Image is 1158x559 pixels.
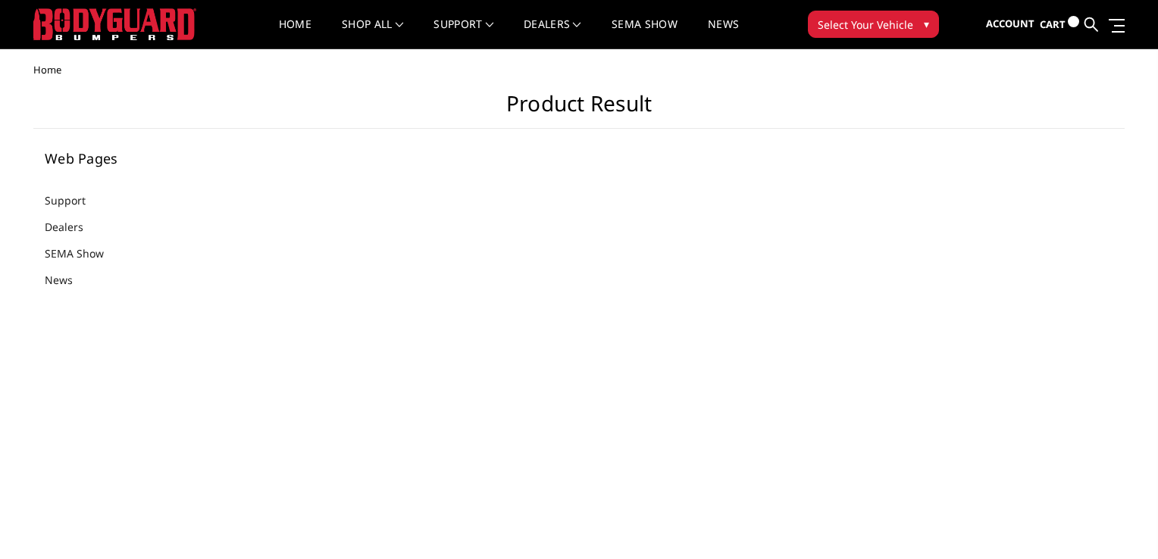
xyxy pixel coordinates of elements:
[524,19,581,48] a: Dealers
[45,151,230,165] h5: Web Pages
[986,4,1034,45] a: Account
[342,19,403,48] a: shop all
[924,16,929,32] span: ▾
[1040,4,1079,45] a: Cart
[808,11,939,38] button: Select Your Vehicle
[279,19,311,48] a: Home
[433,19,493,48] a: Support
[818,17,913,33] span: Select Your Vehicle
[1040,17,1066,31] span: Cart
[612,19,678,48] a: SEMA Show
[45,192,105,208] a: Support
[45,219,102,235] a: Dealers
[33,91,1125,129] h1: Product Result
[45,272,92,288] a: News
[33,63,61,77] span: Home
[45,245,123,261] a: SEMA Show
[708,19,739,48] a: News
[33,8,196,40] img: BODYGUARD BUMPERS
[986,17,1034,30] span: Account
